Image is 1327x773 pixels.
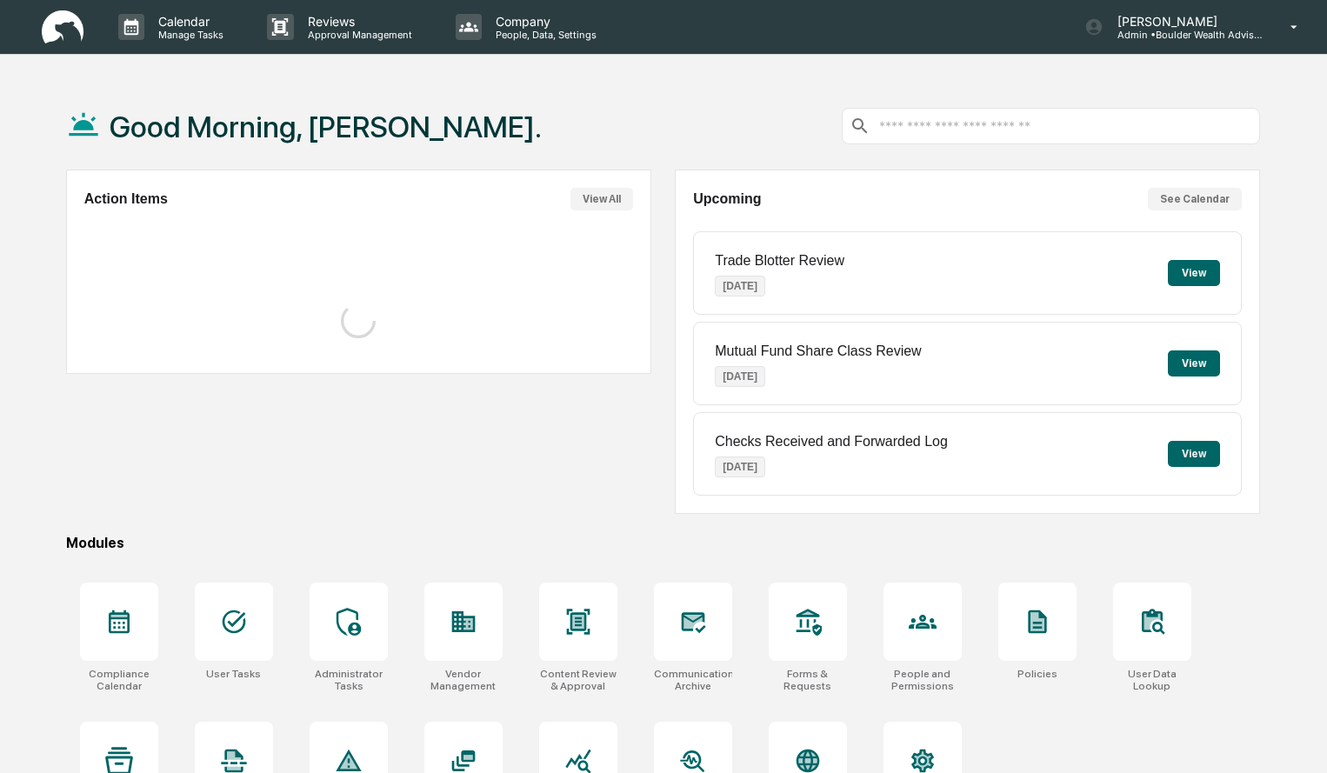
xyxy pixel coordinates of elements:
p: Checks Received and Forwarded Log [715,434,948,450]
p: Trade Blotter Review [715,253,844,269]
button: View All [570,188,633,210]
div: Content Review & Approval [539,668,617,692]
button: See Calendar [1148,188,1242,210]
p: People, Data, Settings [482,29,605,41]
h2: Upcoming [693,191,761,207]
div: People and Permissions [884,668,962,692]
img: logo [42,10,83,44]
div: Administrator Tasks [310,668,388,692]
div: User Tasks [206,668,261,680]
div: Compliance Calendar [80,668,158,692]
p: Mutual Fund Share Class Review [715,343,921,359]
div: User Data Lookup [1113,668,1191,692]
p: Approval Management [294,29,421,41]
div: Communications Archive [654,668,732,692]
button: View [1168,441,1220,467]
p: [PERSON_NAME] [1104,14,1265,29]
button: View [1168,350,1220,377]
h2: Action Items [84,191,168,207]
div: Forms & Requests [769,668,847,692]
p: [DATE] [715,366,765,387]
button: View [1168,260,1220,286]
div: Policies [1017,668,1057,680]
p: Reviews [294,14,421,29]
p: Company [482,14,605,29]
p: [DATE] [715,456,765,477]
h1: Good Morning, [PERSON_NAME]. [110,110,542,144]
div: Vendor Management [424,668,503,692]
p: Admin • Boulder Wealth Advisors [1104,29,1265,41]
p: [DATE] [715,276,765,297]
p: Calendar [144,14,232,29]
p: Manage Tasks [144,29,232,41]
div: Modules [66,535,1260,551]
